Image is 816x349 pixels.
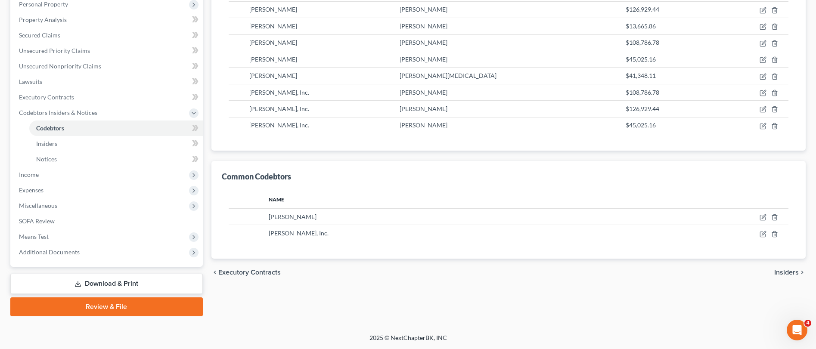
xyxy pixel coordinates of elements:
[249,22,297,30] span: [PERSON_NAME]
[19,186,43,194] span: Expenses
[249,105,309,112] span: [PERSON_NAME], Inc.
[12,59,203,74] a: Unsecured Nonpriority Claims
[19,217,55,225] span: SOFA Review
[626,39,659,46] span: $108,786.78
[249,89,309,96] span: [PERSON_NAME], Inc.
[19,78,42,85] span: Lawsuits
[19,47,90,54] span: Unsecured Priority Claims
[12,213,203,229] a: SOFA Review
[400,6,447,13] span: [PERSON_NAME]
[12,74,203,90] a: Lawsuits
[19,31,60,39] span: Secured Claims
[269,196,284,203] span: Name
[626,72,656,79] span: $41,348.11
[19,202,57,209] span: Miscellaneous
[29,151,203,167] a: Notices
[19,109,97,116] span: Codebtors Insiders & Notices
[400,56,447,63] span: [PERSON_NAME]
[269,229,329,237] span: [PERSON_NAME], Inc.
[626,121,656,129] span: $45,025.16
[626,105,659,112] span: $126,929.44
[626,22,656,30] span: $13,665.86
[400,89,447,96] span: [PERSON_NAME]
[10,297,203,316] a: Review & File
[400,72,496,79] span: [PERSON_NAME][MEDICAL_DATA]
[36,155,57,163] span: Notices
[222,171,291,182] div: Common Codebtors
[249,121,309,129] span: [PERSON_NAME], Inc.
[36,140,57,147] span: Insiders
[400,121,447,129] span: [PERSON_NAME]
[19,248,80,256] span: Additional Documents
[12,90,203,105] a: Executory Contracts
[19,93,74,101] span: Executory Contracts
[249,56,297,63] span: [PERSON_NAME]
[774,269,799,276] span: Insiders
[787,320,807,340] iframe: Intercom live chat
[19,16,67,23] span: Property Analysis
[19,62,101,70] span: Unsecured Nonpriority Claims
[29,136,203,151] a: Insiders
[799,269,806,276] i: chevron_right
[12,28,203,43] a: Secured Claims
[12,43,203,59] a: Unsecured Priority Claims
[12,12,203,28] a: Property Analysis
[626,89,659,96] span: $108,786.78
[19,233,49,240] span: Means Test
[626,6,659,13] span: $126,929.44
[19,0,68,8] span: Personal Property
[626,56,656,63] span: $45,025.16
[19,171,39,178] span: Income
[218,269,281,276] span: Executory Contracts
[269,213,316,220] span: [PERSON_NAME]
[249,6,297,13] span: [PERSON_NAME]
[400,39,447,46] span: [PERSON_NAME]
[36,124,64,132] span: Codebtors
[10,274,203,294] a: Download & Print
[249,72,297,79] span: [PERSON_NAME]
[400,105,447,112] span: [PERSON_NAME]
[400,22,447,30] span: [PERSON_NAME]
[774,269,806,276] button: Insiders chevron_right
[29,120,203,136] a: Codebtors
[211,269,218,276] i: chevron_left
[211,269,281,276] button: chevron_left Executory Contracts
[804,320,811,327] span: 4
[249,39,297,46] span: [PERSON_NAME]
[163,334,654,349] div: 2025 © NextChapterBK, INC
